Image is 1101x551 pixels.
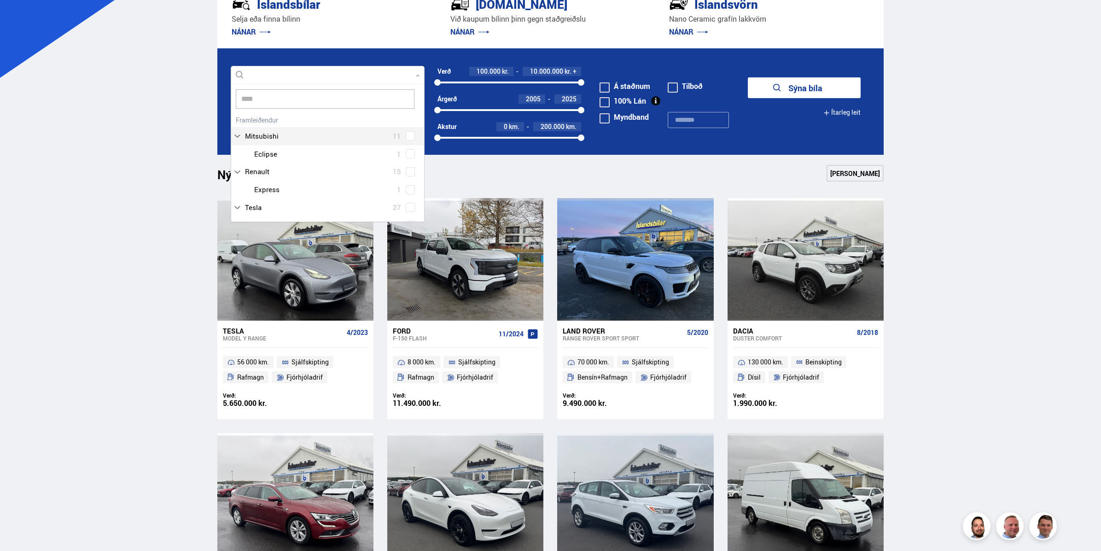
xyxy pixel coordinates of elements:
[237,372,264,383] span: Rafmagn
[563,335,683,341] div: Range Rover Sport SPORT
[450,27,489,37] a: NÁNAR
[393,201,401,214] span: 27
[457,372,493,383] span: Fjórhjóladrif
[827,165,884,182] a: [PERSON_NAME]
[232,27,271,37] a: NÁNAR
[245,201,262,214] span: Tesla
[393,165,401,178] span: 15
[733,399,806,407] div: 1.990.000 kr.
[393,219,401,232] span: 13
[450,14,651,24] p: Við kaupum bílinn þinn gegn staðgreiðslu
[733,335,853,341] div: Duster COMFORT
[245,165,269,178] span: Renault
[526,94,541,103] span: 2005
[504,122,507,131] span: 0
[458,357,495,368] span: Sjálfskipting
[237,357,269,368] span: 56 000 km.
[669,14,869,24] p: Nano Ceramic grafín lakkvörn
[387,321,543,419] a: Ford F-150 FLASH 11/2024 8 000 km. Sjálfskipting Rafmagn Fjórhjóladrif Verð: 11.490.000 kr.
[541,122,565,131] span: 200.000
[347,329,368,336] span: 4/2023
[217,321,373,419] a: Tesla Model Y RANGE 4/2023 56 000 km. Sjálfskipting Rafmagn Fjórhjóladrif Verð: 5.650.000 kr.
[286,372,323,383] span: Fjórhjóladrif
[530,67,563,76] span: 10.000.000
[748,77,861,98] button: Sýna bíla
[557,321,713,419] a: Land Rover Range Rover Sport SPORT 5/2020 70 000 km. Sjálfskipting Bensín+Rafmagn Fjórhjóladrif V...
[291,357,329,368] span: Sjálfskipting
[748,372,761,383] span: Dísil
[632,357,669,368] span: Sjálfskipting
[997,514,1025,541] img: siFngHWaQ9KaOqBr.png
[223,392,296,399] div: Verð:
[245,129,279,143] span: Mitsubishi
[600,97,646,105] label: 100% Lán
[748,357,783,368] span: 130 000 km.
[437,68,451,75] div: Verð
[217,168,291,187] h1: Nýtt á skrá
[964,514,992,541] img: nhp88E3Fdnt1Opn2.png
[562,94,577,103] span: 2025
[566,123,577,130] span: km.
[783,372,819,383] span: Fjórhjóladrif
[393,327,495,335] div: Ford
[509,123,519,130] span: km.
[7,4,35,31] button: Opna LiveChat spjallviðmót
[437,95,457,103] div: Árgerð
[573,68,577,75] span: +
[393,392,466,399] div: Verð:
[857,329,878,336] span: 8/2018
[805,357,842,368] span: Beinskipting
[668,82,703,90] label: Tilboð
[563,327,683,335] div: Land Rover
[728,321,884,419] a: Dacia Duster COMFORT 8/2018 130 000 km. Beinskipting Dísil Fjórhjóladrif Verð: 1.990.000 kr.
[669,27,708,37] a: NÁNAR
[408,372,434,383] span: Rafmagn
[563,392,635,399] div: Verð:
[223,335,343,341] div: Model Y RANGE
[1031,514,1058,541] img: FbJEzSuNWCJXmdc-.webp
[393,129,401,143] span: 11
[437,123,457,130] div: Akstur
[650,372,687,383] span: Fjórhjóladrif
[393,335,495,341] div: F-150 FLASH
[397,147,401,161] span: 1
[499,330,524,338] span: 11/2024
[563,399,635,407] div: 9.490.000 kr.
[823,102,861,123] button: Ítarleg leit
[223,327,343,335] div: Tesla
[397,183,401,196] span: 1
[565,68,571,75] span: kr.
[408,357,436,368] span: 8 000 km.
[600,113,649,121] label: Myndband
[687,329,708,336] span: 5/2020
[232,14,432,24] p: Selja eða finna bílinn
[502,68,509,75] span: kr.
[223,399,296,407] div: 5.650.000 kr.
[600,82,650,90] label: Á staðnum
[733,392,806,399] div: Verð:
[477,67,501,76] span: 100.000
[577,372,628,383] span: Bensín+Rafmagn
[393,399,466,407] div: 11.490.000 kr.
[577,357,609,368] span: 70 000 km.
[733,327,853,335] div: Dacia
